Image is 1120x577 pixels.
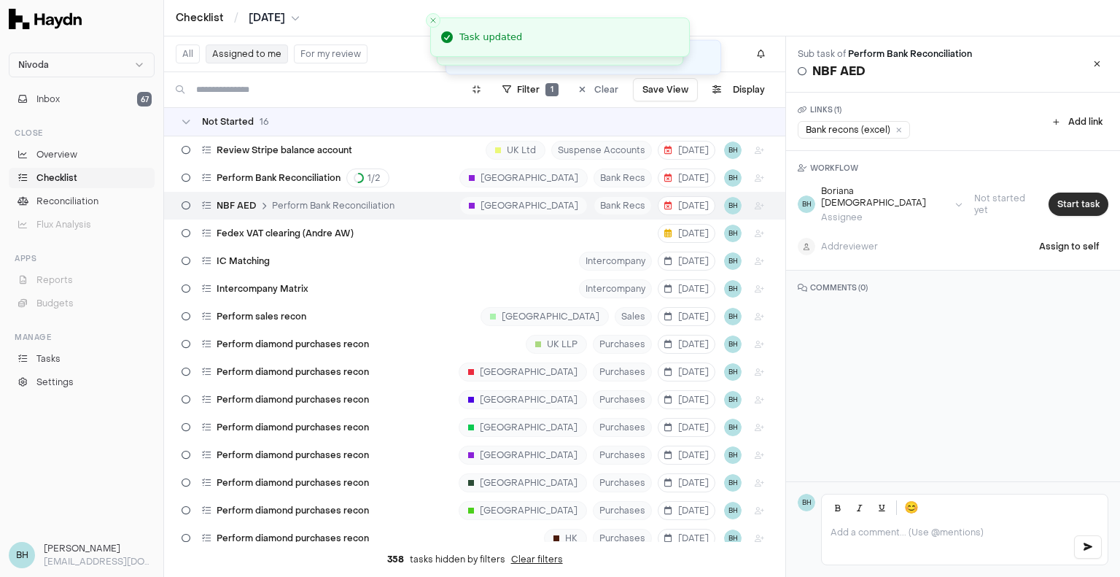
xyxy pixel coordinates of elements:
[176,11,224,26] a: Checklist
[658,501,715,520] button: [DATE]
[1030,235,1108,258] button: Assign to self
[9,214,155,235] button: Flux Analysis
[494,78,567,101] button: Filter1
[664,144,709,156] span: [DATE]
[217,366,369,378] span: Perform diamond purchases recon
[704,78,774,101] button: Display
[9,144,155,165] a: Overview
[658,390,715,409] button: [DATE]
[217,394,369,406] span: Perform diamond purchases recon
[36,274,73,287] span: Reports
[658,529,715,548] button: [DATE]
[176,11,300,26] nav: breadcrumb
[724,391,742,408] button: BH
[217,283,308,295] span: Intercompany Matrix
[821,212,949,223] div: Assignee
[459,30,522,44] div: Task updated
[658,307,715,326] button: [DATE]
[36,218,91,231] span: Flux Analysis
[459,363,587,382] div: [GEOGRAPHIC_DATA]
[551,141,652,160] span: Suspense Accounts
[545,83,559,96] span: 1
[249,11,285,26] span: [DATE]
[593,501,652,520] span: Purchases
[217,255,270,267] span: IC Matching
[658,473,715,492] button: [DATE]
[724,142,742,159] span: BH
[217,533,369,544] span: Perform diamond purchases recon
[724,474,742,492] button: BH
[593,473,652,492] span: Purchases
[724,280,742,298] button: BH
[459,446,587,465] div: [GEOGRAPHIC_DATA]
[658,446,715,465] button: [DATE]
[9,168,155,188] a: Checklist
[798,282,1108,294] h3: COMMENTS ( 0 )
[294,44,367,63] button: For my review
[9,542,35,568] span: BH
[593,418,652,437] span: Purchases
[798,104,910,115] h3: LINKS ( 1 )
[202,116,254,128] span: Not Started
[593,363,652,382] span: Purchases
[798,185,962,223] button: BHBoriana [DEMOGRAPHIC_DATA]Assignee
[36,148,77,161] span: Overview
[459,501,587,520] div: [GEOGRAPHIC_DATA]
[217,422,369,433] span: Perform diamond purchases recon
[164,542,785,577] div: tasks hidden by filters
[724,530,742,547] button: BH
[724,169,742,187] button: BH
[526,335,587,354] div: UK LLP
[664,255,709,267] span: [DATE]
[664,533,709,544] span: [DATE]
[426,13,440,28] button: Close toast
[249,11,300,26] button: [DATE]
[798,238,878,255] button: Addreviewer
[724,446,742,464] button: BH
[9,9,82,29] img: Haydn Logo
[9,247,155,270] div: Apps
[570,78,627,101] button: Clear
[36,195,98,208] span: Reconciliation
[579,252,652,271] span: Intercompany
[798,163,1108,174] h3: WORKFLOW
[544,529,587,548] div: HK
[387,554,404,565] span: 358
[272,200,394,212] span: Perform Bank Reconciliation
[594,196,652,215] span: Bank Recs
[231,10,241,25] span: /
[36,93,60,106] span: Inbox
[206,44,288,63] button: Assigned to me
[459,418,587,437] div: [GEOGRAPHIC_DATA]
[664,200,709,212] span: [DATE]
[658,418,715,437] button: [DATE]
[9,89,155,109] button: Inbox67
[798,494,815,511] span: BH
[658,169,715,187] button: [DATE]
[724,197,742,214] span: BH
[658,196,715,215] button: [DATE]
[664,228,709,239] span: [DATE]
[217,172,341,184] span: Perform Bank Reconciliation
[664,422,709,433] span: [DATE]
[44,542,155,555] h3: [PERSON_NAME]
[1049,193,1108,216] button: Start task
[664,505,709,516] span: [DATE]
[9,270,155,290] button: Reports
[724,252,742,270] span: BH
[724,336,742,353] span: BH
[848,48,972,60] a: Perform Bank Reconciliation
[9,191,155,212] a: Reconciliation
[821,185,949,209] div: Boriana [DEMOGRAPHIC_DATA]
[871,497,892,518] button: Underline (Ctrl+U)
[664,338,709,350] span: [DATE]
[724,502,742,519] span: BH
[724,225,742,242] button: BH
[217,449,369,461] span: Perform diamond purchases recon
[459,390,587,409] div: [GEOGRAPHIC_DATA]
[517,84,540,96] span: Filter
